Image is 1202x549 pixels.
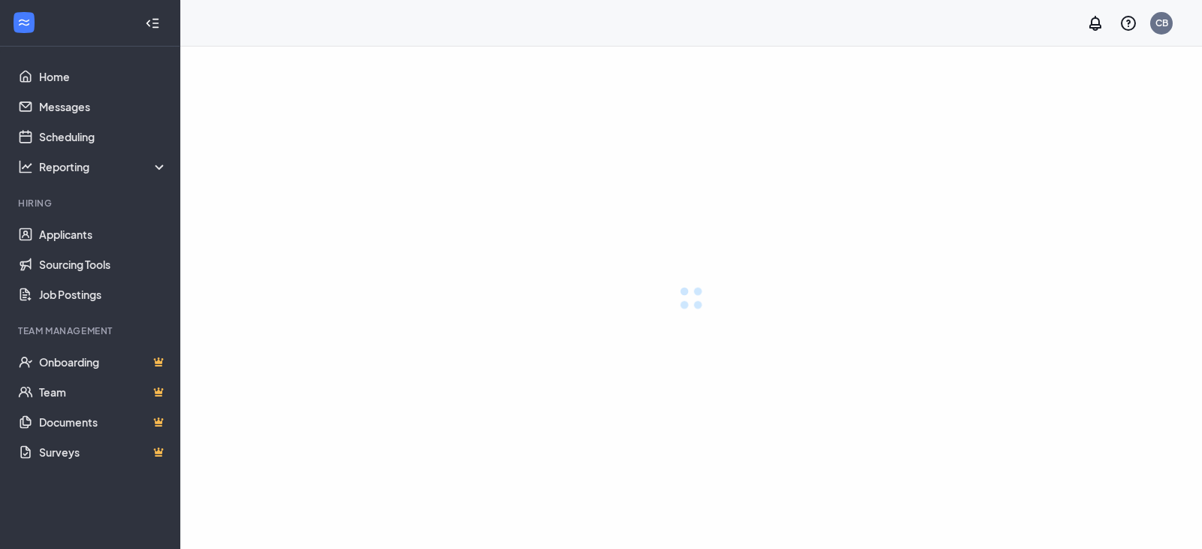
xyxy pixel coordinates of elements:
[39,219,168,249] a: Applicants
[39,407,168,437] a: DocumentsCrown
[18,159,33,174] svg: Analysis
[145,16,160,31] svg: Collapse
[1119,14,1137,32] svg: QuestionInfo
[39,279,168,309] a: Job Postings
[39,437,168,467] a: SurveysCrown
[39,92,168,122] a: Messages
[39,249,168,279] a: Sourcing Tools
[1086,14,1104,32] svg: Notifications
[39,347,168,377] a: OnboardingCrown
[39,62,168,92] a: Home
[1155,17,1168,29] div: CB
[39,159,168,174] div: Reporting
[39,377,168,407] a: TeamCrown
[17,15,32,30] svg: WorkstreamLogo
[18,324,165,337] div: Team Management
[39,122,168,152] a: Scheduling
[18,197,165,210] div: Hiring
